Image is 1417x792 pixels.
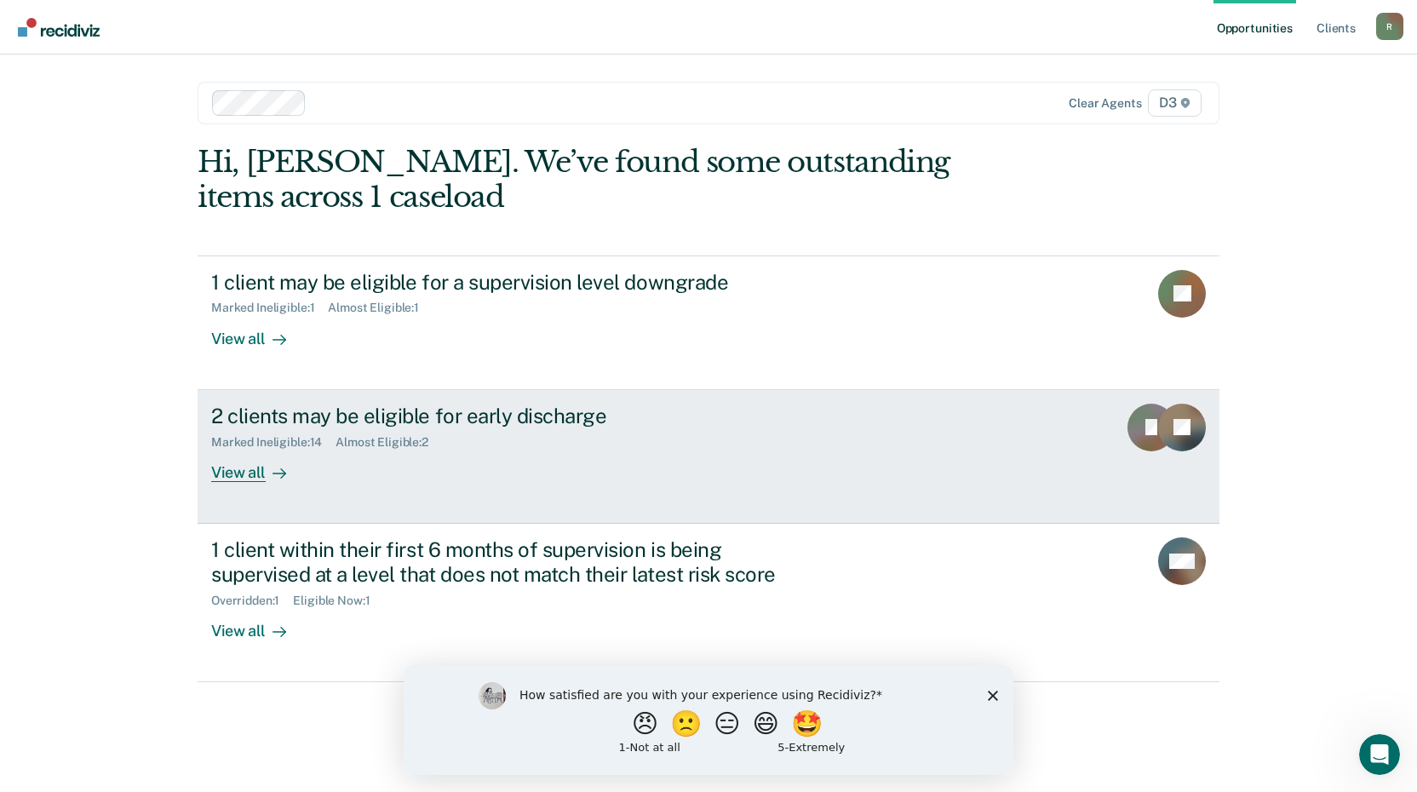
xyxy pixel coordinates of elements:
[1359,734,1400,775] iframe: Intercom live chat
[211,270,809,295] div: 1 client may be eligible for a supervision level downgrade
[211,594,293,608] div: Overridden : 1
[328,301,433,315] div: Almost Eligible : 1
[1376,13,1403,40] div: R
[211,449,307,482] div: View all
[211,435,336,450] div: Marked Ineligible : 14
[1069,96,1141,111] div: Clear agents
[198,145,1015,215] div: Hi, [PERSON_NAME]. We’ve found some outstanding items across 1 caseload
[198,390,1219,524] a: 2 clients may be eligible for early dischargeMarked Ineligible:14Almost Eligible:2View all
[211,537,809,587] div: 1 client within their first 6 months of supervision is being supervised at a level that does not ...
[1148,89,1202,117] span: D3
[404,665,1013,775] iframe: Survey by Kim from Recidiviz
[211,301,328,315] div: Marked Ineligible : 1
[211,315,307,348] div: View all
[198,255,1219,390] a: 1 client may be eligible for a supervision level downgradeMarked Ineligible:1Almost Eligible:1Vie...
[293,594,383,608] div: Eligible Now : 1
[18,18,100,37] img: Recidiviz
[211,607,307,640] div: View all
[211,404,809,428] div: 2 clients may be eligible for early discharge
[198,524,1219,682] a: 1 client within their first 6 months of supervision is being supervised at a level that does not ...
[1376,13,1403,40] button: Profile dropdown button
[336,435,442,450] div: Almost Eligible : 2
